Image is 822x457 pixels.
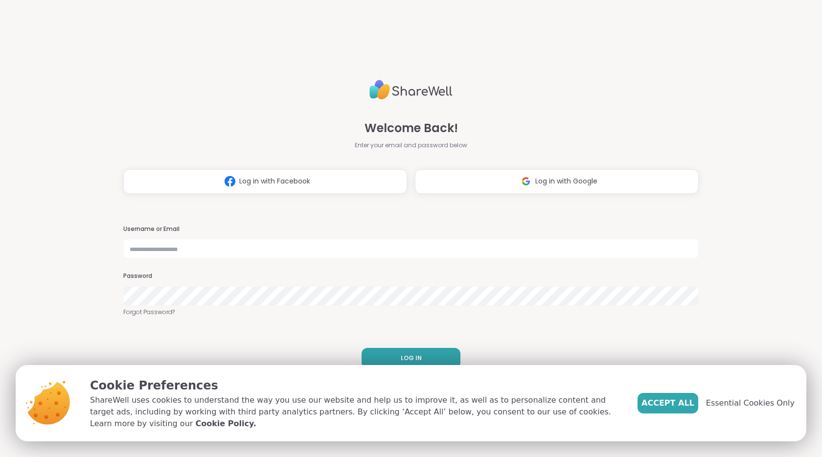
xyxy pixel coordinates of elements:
button: Log in with Google [415,169,699,194]
span: LOG IN [401,354,422,363]
img: ShareWell Logomark [221,172,239,190]
span: Log in with Google [535,176,597,186]
span: Accept All [641,397,694,409]
h3: Username or Email [123,225,699,233]
p: ShareWell uses cookies to understand the way you use our website and help us to improve it, as we... [90,394,622,430]
img: ShareWell Logomark [517,172,535,190]
a: Forgot Password? [123,308,699,317]
p: Cookie Preferences [90,377,622,394]
button: Log in with Facebook [123,169,407,194]
button: LOG IN [362,348,460,368]
span: Essential Cookies Only [706,397,795,409]
span: Enter your email and password below [355,141,467,150]
span: Welcome Back! [365,119,458,137]
span: Log in with Facebook [239,176,310,186]
img: ShareWell Logo [369,76,453,104]
h3: Password [123,272,699,280]
a: Cookie Policy. [195,418,256,430]
button: Accept All [638,393,698,413]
